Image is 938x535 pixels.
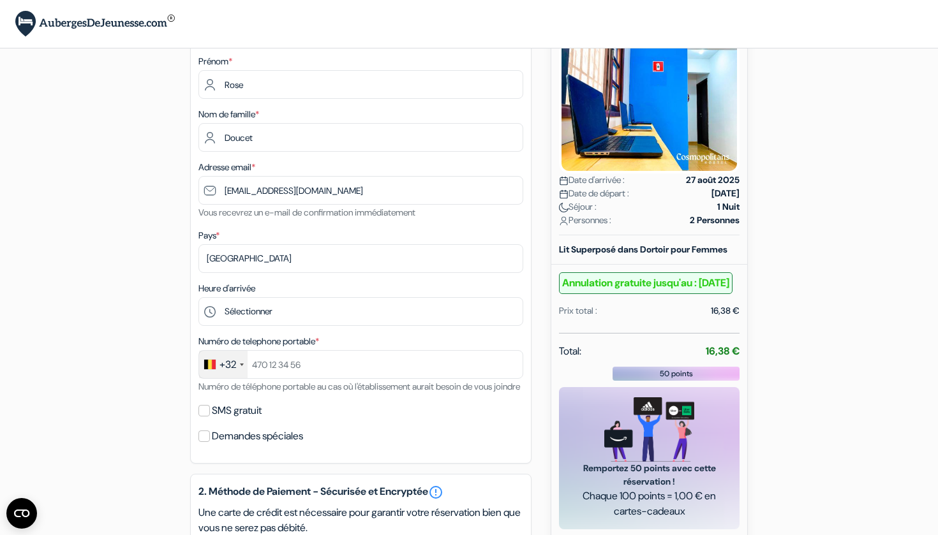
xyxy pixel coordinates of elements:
strong: 27 août 2025 [686,173,740,187]
strong: [DATE] [711,187,740,200]
strong: 2 Personnes [690,214,740,227]
img: calendar.svg [559,189,569,199]
button: CMP-Widget öffnen [6,498,37,529]
label: Pays [198,229,220,242]
input: Entrer le nom de famille [198,123,523,152]
span: 50 points [660,368,693,379]
label: Numéro de telephone portable [198,335,319,348]
span: Date de départ : [559,187,629,200]
span: Remportez 50 points avec cette réservation ! [574,462,724,488]
div: Belgium (België): +32 [199,351,248,378]
span: Date d'arrivée : [559,173,625,187]
span: Personnes : [559,214,611,227]
label: Prénom [198,55,232,68]
span: Séjour : [559,200,597,214]
label: Heure d'arrivée [198,282,255,295]
label: SMS gratuit [212,402,262,420]
img: user_icon.svg [559,216,569,226]
input: Entrer adresse e-mail [198,176,523,205]
b: Lit Superposé dans Dortoir pour Femmes [559,244,727,255]
div: Prix total : [559,304,597,318]
div: 16,38 € [711,304,740,318]
input: Entrez votre prénom [198,70,523,99]
img: moon.svg [559,203,569,212]
img: calendar.svg [559,176,569,186]
span: Total: [559,344,581,359]
span: Chaque 100 points = 1,00 € en cartes-cadeaux [574,488,724,519]
img: AubergesDeJeunesse.com [15,11,175,37]
strong: 16,38 € [706,344,740,358]
small: Vous recevrez un e-mail de confirmation immédiatement [198,207,415,218]
label: Adresse email [198,161,255,174]
label: Nom de famille [198,108,259,121]
h5: 2. Méthode de Paiement - Sécurisée et Encryptée [198,485,523,500]
a: error_outline [428,485,443,500]
input: 470 12 34 56 [198,350,523,379]
label: Demandes spéciales [212,427,303,445]
div: +32 [220,357,236,372]
img: gift_card_hero_new.png [604,397,694,462]
strong: 1 Nuit [717,200,740,214]
small: Numéro de téléphone portable au cas où l'établissement aurait besoin de vous joindre [198,381,520,392]
b: Annulation gratuite jusqu'au : [DATE] [559,272,733,294]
